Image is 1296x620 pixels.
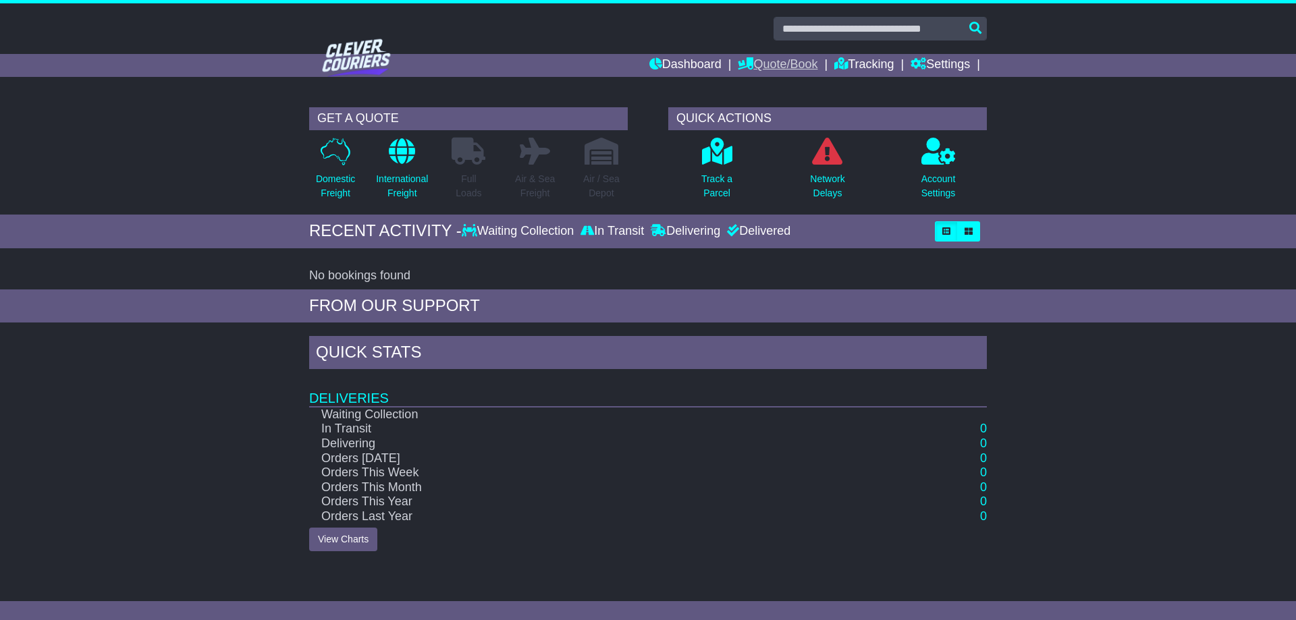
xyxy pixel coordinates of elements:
[583,172,620,200] p: Air / Sea Depot
[980,466,987,479] a: 0
[649,54,722,77] a: Dashboard
[738,54,817,77] a: Quote/Book
[810,172,844,200] p: Network Delays
[309,336,987,372] div: Quick Stats
[309,528,377,551] a: View Charts
[309,436,890,451] td: Delivering
[309,451,890,466] td: Orders [DATE]
[577,224,647,239] div: In Transit
[462,224,577,239] div: Waiting Collection
[309,466,890,480] td: Orders This Week
[724,224,790,239] div: Delivered
[309,407,890,422] td: Waiting Collection
[921,137,956,208] a: AccountSettings
[809,137,845,208] a: NetworkDelays
[668,107,987,130] div: QUICK ACTIONS
[315,137,356,208] a: DomesticFreight
[316,172,355,200] p: Domestic Freight
[980,495,987,508] a: 0
[980,451,987,465] a: 0
[309,107,628,130] div: GET A QUOTE
[375,137,429,208] a: InternationalFreight
[309,480,890,495] td: Orders This Month
[309,221,462,241] div: RECENT ACTIVITY -
[911,54,970,77] a: Settings
[980,436,987,450] a: 0
[376,172,428,200] p: International Freight
[309,269,987,283] div: No bookings found
[647,224,724,239] div: Delivering
[980,422,987,435] a: 0
[701,137,733,208] a: Track aParcel
[921,172,956,200] p: Account Settings
[701,172,732,200] p: Track a Parcel
[980,509,987,523] a: 0
[452,172,485,200] p: Full Loads
[309,422,890,436] td: In Transit
[309,296,987,316] div: FROM OUR SUPPORT
[309,495,890,509] td: Orders This Year
[309,372,987,407] td: Deliveries
[834,54,894,77] a: Tracking
[515,172,555,200] p: Air & Sea Freight
[980,480,987,494] a: 0
[309,509,890,524] td: Orders Last Year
